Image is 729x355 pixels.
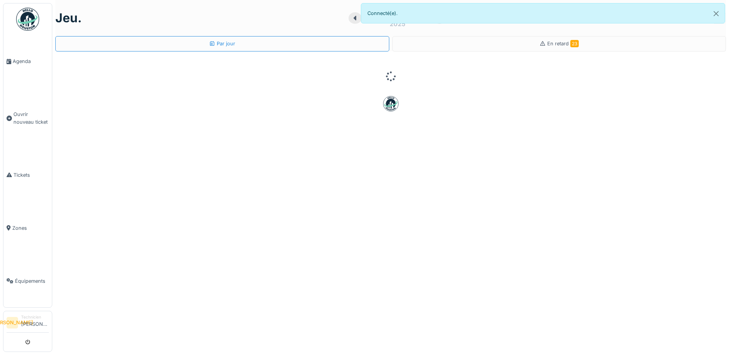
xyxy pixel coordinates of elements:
[16,8,39,31] img: Badge_color-CXgf-gQk.svg
[547,41,579,46] span: En retard
[7,317,18,328] li: [PERSON_NAME]
[7,314,49,333] a: [PERSON_NAME] Technicien[PERSON_NAME]
[3,201,52,254] a: Zones
[13,111,49,125] span: Ouvrir nouveau ticket
[3,88,52,148] a: Ouvrir nouveau ticket
[15,277,49,285] span: Équipements
[390,19,405,28] div: 2025
[21,314,49,331] li: [PERSON_NAME]
[209,40,235,47] div: Par jour
[3,148,52,201] a: Tickets
[55,11,82,25] h1: jeu.
[21,314,49,320] div: Technicien
[13,58,49,65] span: Agenda
[3,254,52,307] a: Équipements
[12,224,49,232] span: Zones
[361,3,726,23] div: Connecté(e).
[570,40,579,47] span: 23
[13,171,49,179] span: Tickets
[3,35,52,88] a: Agenda
[707,3,725,24] button: Close
[383,96,399,111] img: badge-BVDL4wpA.svg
